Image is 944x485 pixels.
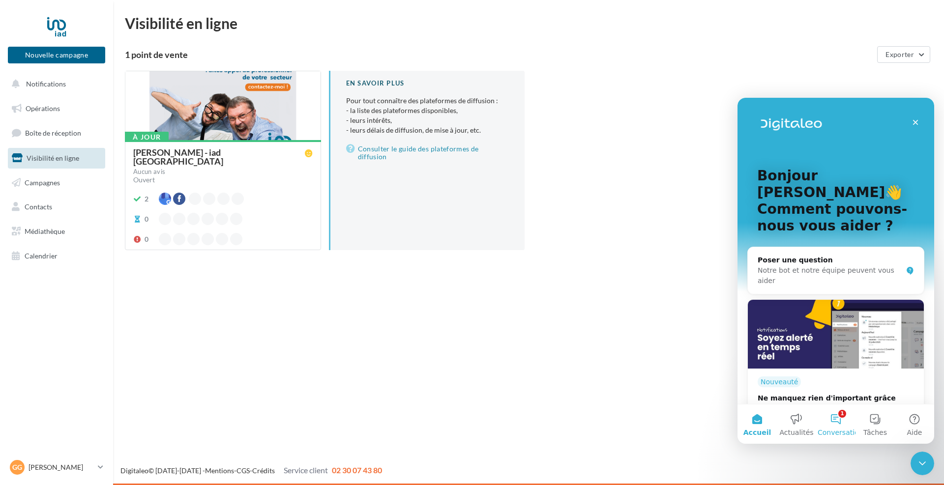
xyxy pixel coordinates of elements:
a: Médiathèque [6,221,107,242]
span: Contacts [25,202,52,211]
div: À jour [125,132,169,143]
a: CGS [236,466,250,475]
a: Visibilité en ligne [6,148,107,169]
div: NouveautéNe manquez rien d'important grâce à l'onglet "Notifications" 🔔 [10,201,187,347]
button: Actualités [39,307,79,346]
a: Aucun avis [133,167,313,177]
div: Visibilité en ligne [125,16,932,30]
a: Contacts [6,197,107,217]
span: Accueil [6,331,34,338]
div: Ne manquez rien d'important grâce à l'onglet "Notifications" 🔔 [20,295,159,316]
div: 0 [145,214,148,224]
div: En savoir plus [346,79,509,88]
p: [PERSON_NAME] [29,462,94,472]
p: Pour tout connaître des plateformes de diffusion : [346,96,509,135]
a: Gg [PERSON_NAME] [8,458,105,477]
a: Consulter le guide des plateformes de diffusion [346,143,509,163]
span: Conversations [80,331,129,338]
span: Visibilité en ligne [27,154,79,162]
span: © [DATE]-[DATE] - - - [120,466,382,475]
div: Nouveauté [20,279,63,289]
button: Exporter [877,46,930,63]
iframe: Intercom live chat [737,98,934,444]
a: Calendrier [6,246,107,266]
iframe: Intercom live chat [911,452,934,475]
span: Tâches [126,331,149,338]
button: Conversations [79,307,118,346]
a: Campagnes [6,172,107,193]
a: Digitaleo [120,466,148,475]
span: Aide [170,331,185,338]
button: Notifications [6,74,103,94]
div: Aucun avis [133,169,165,175]
li: - leurs délais de diffusion, de mise à jour, etc. [346,125,509,135]
li: - la liste des plateformes disponibles, [346,106,509,115]
div: 0 [145,234,148,244]
span: Médiathèque [25,227,65,235]
div: 2 [145,194,148,204]
span: Service client [284,465,328,475]
span: 02 30 07 43 80 [332,465,382,475]
span: Opérations [26,104,60,113]
a: Crédits [252,466,275,475]
a: Opérations [6,98,107,119]
a: Mentions [205,466,234,475]
div: [PERSON_NAME] - iad [GEOGRAPHIC_DATA] [133,148,305,166]
button: Tâches [118,307,157,346]
div: Fermer [169,16,187,33]
span: Calendrier [25,252,58,260]
span: Ouvert [133,175,155,184]
div: 1 point de vente [125,50,873,59]
span: Boîte de réception [25,129,81,137]
span: Exporter [885,50,914,58]
span: Notifications [26,80,66,88]
span: Gg [12,462,22,472]
span: Actualités [42,331,76,338]
span: Campagnes [25,178,60,186]
button: Nouvelle campagne [8,47,105,63]
button: Aide [157,307,197,346]
a: Boîte de réception [6,122,107,143]
li: - leurs intérêts, [346,115,509,125]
